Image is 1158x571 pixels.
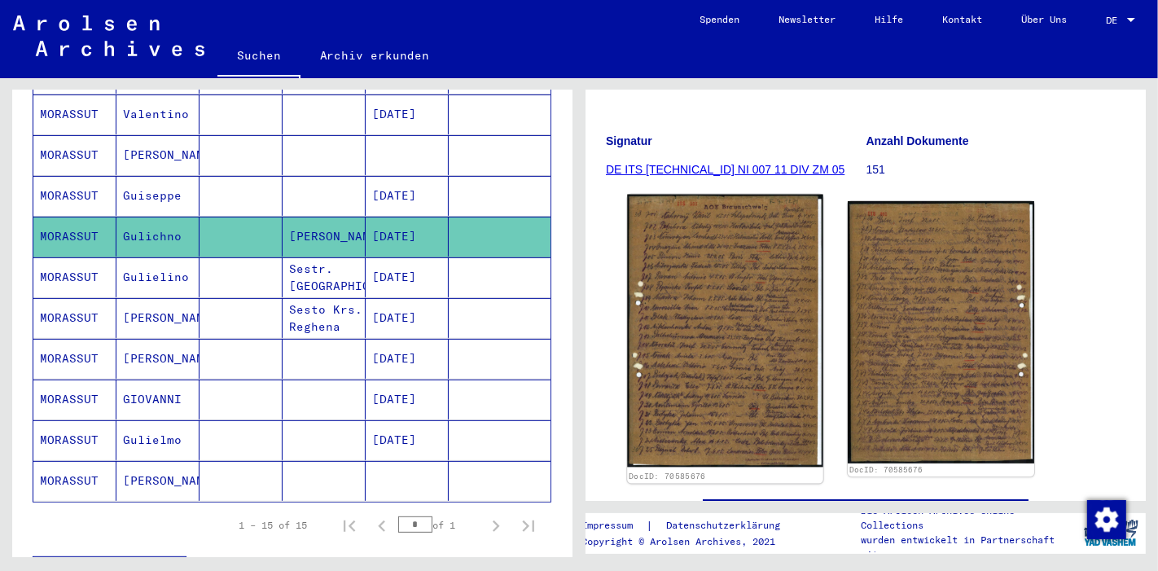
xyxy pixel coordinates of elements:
[116,461,200,501] mat-cell: [PERSON_NAME]
[366,217,449,257] mat-cell: [DATE]
[581,534,800,549] p: Copyright © Arolsen Archives, 2021
[1081,512,1142,553] img: yv_logo.png
[283,257,366,297] mat-cell: Sestr. [GEOGRAPHIC_DATA]
[283,298,366,338] mat-cell: Sesto Krs. Reghena
[116,339,200,379] mat-cell: [PERSON_NAME]
[283,217,366,257] mat-cell: [PERSON_NAME]
[33,257,116,297] mat-cell: MORASSUT
[300,36,450,75] a: Archiv erkunden
[366,257,449,297] mat-cell: [DATE]
[581,517,800,534] div: |
[116,298,200,338] mat-cell: [PERSON_NAME]
[627,195,822,468] img: 001.jpg
[398,517,480,533] div: of 1
[13,15,204,56] img: Arolsen_neg.svg
[33,94,116,134] mat-cell: MORASSUT
[366,298,449,338] mat-cell: [DATE]
[606,134,652,147] b: Signatur
[116,420,200,460] mat-cell: Gulielmo
[33,420,116,460] mat-cell: MORASSUT
[33,176,116,216] mat-cell: MORASSUT
[1106,15,1124,26] span: DE
[116,94,200,134] mat-cell: Valentino
[1087,500,1126,539] img: Zustimmung ändern
[366,94,449,134] mat-cell: [DATE]
[849,465,923,474] a: DocID: 70585676
[33,298,116,338] mat-cell: MORASSUT
[217,36,300,78] a: Suchen
[1086,499,1125,538] div: Zustimmung ändern
[866,134,969,147] b: Anzahl Dokumente
[33,380,116,419] mat-cell: MORASSUT
[116,380,200,419] mat-cell: GIOVANNI
[848,201,1034,463] img: 002.jpg
[366,176,449,216] mat-cell: [DATE]
[116,217,200,257] mat-cell: Gulichno
[866,161,1126,178] p: 151
[116,135,200,175] mat-cell: [PERSON_NAME]
[653,517,800,534] a: Datenschutzerklärung
[116,176,200,216] mat-cell: Guiseppe
[333,509,366,542] button: First page
[366,509,398,542] button: Previous page
[512,509,545,542] button: Last page
[33,461,116,501] mat-cell: MORASSUT
[33,135,116,175] mat-cell: MORASSUT
[861,533,1076,562] p: wurden entwickelt in Partnerschaft mit
[33,217,116,257] mat-cell: MORASSUT
[480,509,512,542] button: Next page
[629,472,706,481] a: DocID: 70585676
[116,257,200,297] mat-cell: Gulielino
[606,163,844,176] a: DE ITS [TECHNICAL_ID] NI 007 11 DIV ZM 05
[239,518,307,533] div: 1 – 15 of 15
[366,420,449,460] mat-cell: [DATE]
[861,503,1076,533] p: Die Arolsen Archives Online-Collections
[581,517,646,534] a: Impressum
[33,339,116,379] mat-cell: MORASSUT
[366,339,449,379] mat-cell: [DATE]
[366,380,449,419] mat-cell: [DATE]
